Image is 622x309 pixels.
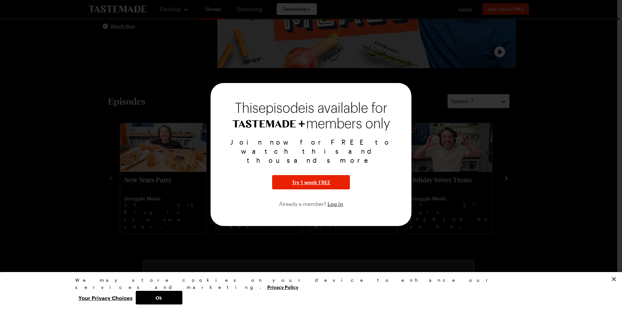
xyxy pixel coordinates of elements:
span: This episode is available for [235,102,387,115]
a: More information about your privacy, opens in a new tab [267,284,298,290]
button: Log in [328,200,343,208]
span: members only [306,117,390,131]
button: Close [607,272,621,286]
span: Try 1 week FREE [292,178,330,186]
button: Your Privacy Choices [75,291,136,304]
div: We may store cookies on your device to enhance our services and marketing. [75,277,542,291]
span: Already a member? [279,201,328,207]
button: Ok [136,291,182,304]
div: Privacy [75,277,542,304]
p: Join now for FREE to watch this and thousands more [218,137,404,165]
button: Try 1 week FREE [272,175,350,189]
img: Tastemade+ [232,120,305,128]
